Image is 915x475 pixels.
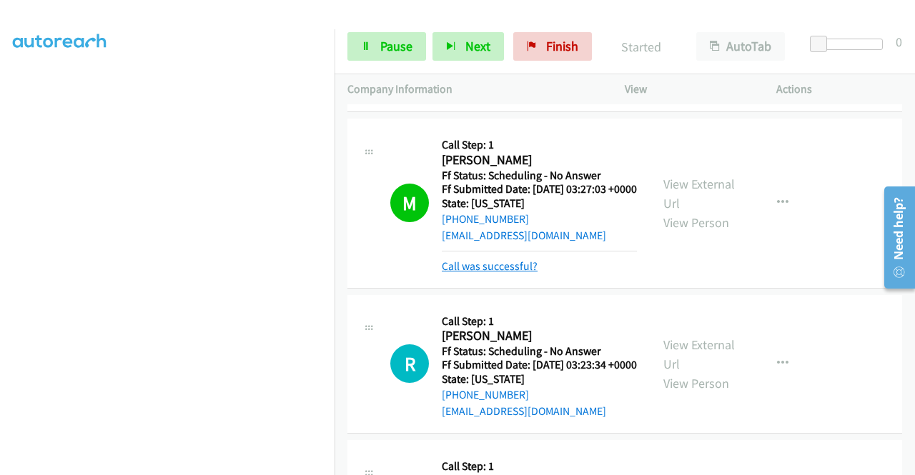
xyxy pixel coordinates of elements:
[663,176,735,211] a: View External Url
[663,214,729,231] a: View Person
[442,182,637,196] h5: Ff Submitted Date: [DATE] 03:27:03 +0000
[874,181,915,294] iframe: Resource Center
[390,184,429,222] h1: M
[442,372,637,386] h5: State: [US_STATE]
[817,39,883,50] div: Delay between calls (in seconds)
[465,38,490,54] span: Next
[442,388,529,401] a: [PHONE_NUMBER]
[390,344,429,383] div: The call is yet to be attempted
[442,169,637,183] h5: Ff Status: Scheduling - No Answer
[442,344,637,359] h5: Ff Status: Scheduling - No Answer
[663,336,735,372] a: View External Url
[442,404,606,418] a: [EMAIL_ADDRESS][DOMAIN_NAME]
[663,375,729,391] a: View Person
[442,229,606,242] a: [EMAIL_ADDRESS][DOMAIN_NAME]
[347,81,599,98] p: Company Information
[390,344,429,383] h1: R
[442,138,637,152] h5: Call Step: 1
[380,38,412,54] span: Pause
[611,37,671,56] p: Started
[896,32,902,51] div: 0
[442,328,633,344] h2: [PERSON_NAME]
[513,32,592,61] a: Finish
[442,314,637,329] h5: Call Step: 1
[442,259,538,273] a: Call was successful?
[625,81,751,98] p: View
[442,212,529,226] a: [PHONE_NUMBER]
[347,32,426,61] a: Pause
[776,81,902,98] p: Actions
[442,358,637,372] h5: Ff Submitted Date: [DATE] 03:23:34 +0000
[442,196,637,211] h5: State: [US_STATE]
[696,32,785,61] button: AutoTab
[442,459,637,474] h5: Call Step: 1
[546,38,578,54] span: Finish
[432,32,504,61] button: Next
[442,152,633,169] h2: [PERSON_NAME]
